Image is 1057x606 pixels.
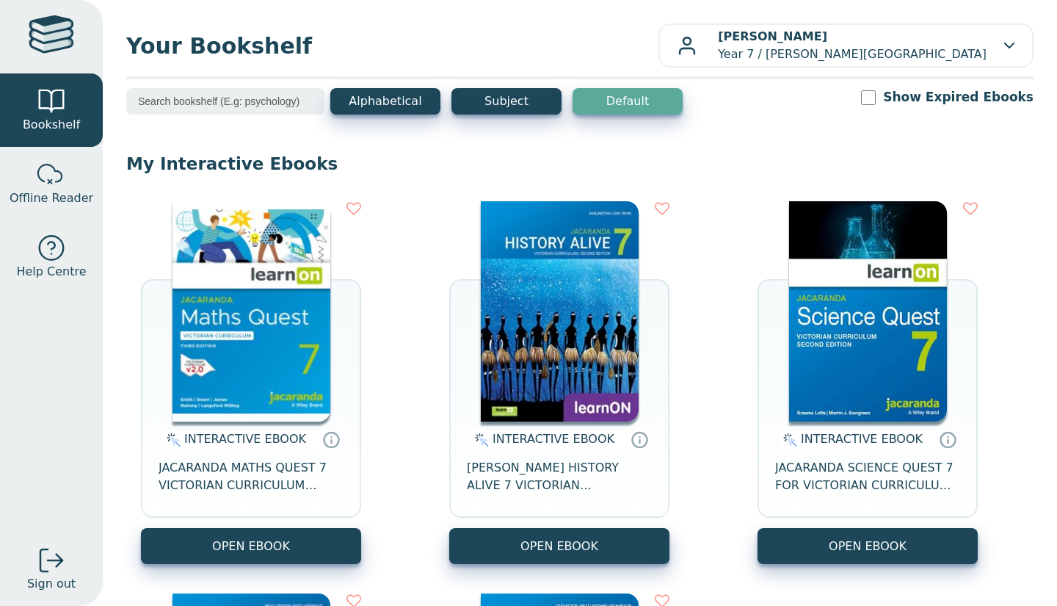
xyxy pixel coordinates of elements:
[10,190,93,207] span: Offline Reader
[27,575,76,593] span: Sign out
[184,432,306,446] span: INTERACTIVE EBOOK
[471,431,489,449] img: interactive.svg
[16,263,86,281] span: Help Centre
[330,88,440,115] button: Alphabetical
[939,430,956,448] a: Interactive eBooks are accessed online via the publisher’s portal. They contain interactive resou...
[758,528,978,564] button: OPEN EBOOK
[658,24,1034,68] button: [PERSON_NAME]Year 7 / [PERSON_NAME][GEOGRAPHIC_DATA]
[126,29,658,62] span: Your Bookshelf
[467,459,652,494] span: [PERSON_NAME] HISTORY ALIVE 7 VICTORIAN CURRICULUM LEARNON EBOOK 2E
[449,528,669,564] button: OPEN EBOOK
[23,116,80,134] span: Bookshelf
[573,88,683,115] button: Default
[126,88,324,115] input: Search bookshelf (E.g: psychology)
[481,201,639,422] img: d4781fba-7f91-e911-a97e-0272d098c78b.jpg
[718,28,987,63] p: Year 7 / [PERSON_NAME][GEOGRAPHIC_DATA]
[631,430,648,448] a: Interactive eBooks are accessed online via the publisher’s portal. They contain interactive resou...
[172,201,330,422] img: b87b3e28-4171-4aeb-a345-7fa4fe4e6e25.jpg
[451,88,562,115] button: Subject
[493,432,614,446] span: INTERACTIVE EBOOK
[775,459,960,494] span: JACARANDA SCIENCE QUEST 7 FOR VICTORIAN CURRICULUM LEARNON 2E EBOOK
[141,528,361,564] button: OPEN EBOOK
[159,459,344,494] span: JACARANDA MATHS QUEST 7 VICTORIAN CURRICULUM LEARNON EBOOK 3E
[322,430,340,448] a: Interactive eBooks are accessed online via the publisher’s portal. They contain interactive resou...
[126,153,1034,175] p: My Interactive Ebooks
[801,432,923,446] span: INTERACTIVE EBOOK
[162,431,181,449] img: interactive.svg
[883,88,1034,107] label: Show Expired Ebooks
[718,29,827,43] b: [PERSON_NAME]
[789,201,947,422] img: 329c5ec2-5188-ea11-a992-0272d098c78b.jpg
[779,431,797,449] img: interactive.svg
